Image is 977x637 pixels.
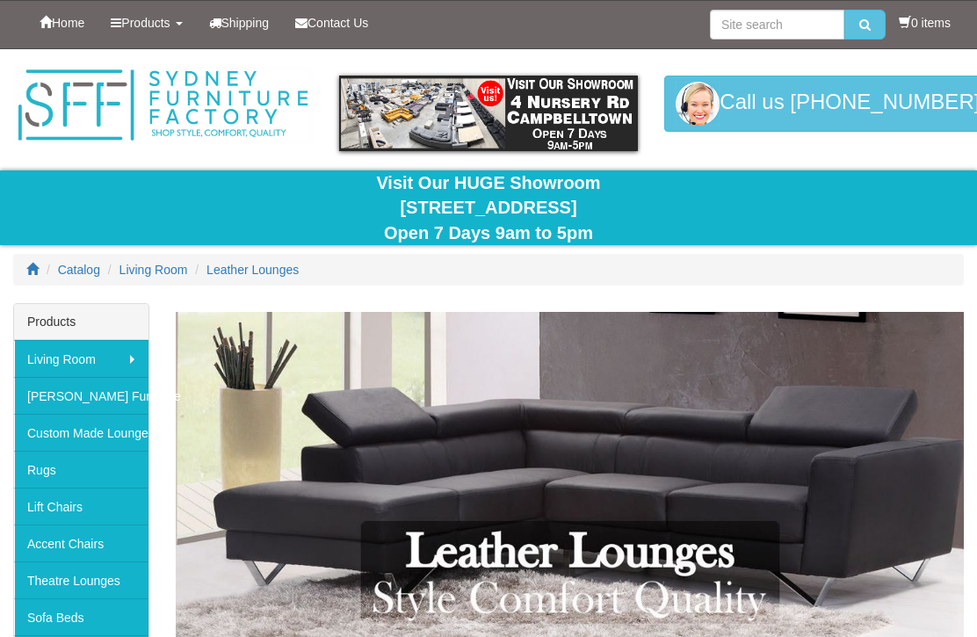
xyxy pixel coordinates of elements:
[26,1,98,45] a: Home
[121,16,170,30] span: Products
[206,263,299,277] a: Leather Lounges
[14,377,148,414] a: [PERSON_NAME] Furniture
[308,16,368,30] span: Contact Us
[13,67,313,144] img: Sydney Furniture Factory
[14,488,148,525] a: Lift Chairs
[14,561,148,598] a: Theatre Lounges
[14,451,148,488] a: Rugs
[98,1,195,45] a: Products
[119,263,188,277] a: Living Room
[14,598,148,635] a: Sofa Beds
[13,170,964,246] div: Visit Our HUGE Showroom [STREET_ADDRESS] Open 7 Days 9am to 5pm
[58,263,100,277] a: Catalog
[14,340,148,377] a: Living Room
[899,14,951,32] li: 0 items
[282,1,381,45] a: Contact Us
[52,16,84,30] span: Home
[14,304,148,340] div: Products
[710,10,844,40] input: Site search
[339,76,639,151] img: showroom.gif
[221,16,270,30] span: Shipping
[196,1,283,45] a: Shipping
[14,525,148,561] a: Accent Chairs
[14,414,148,451] a: Custom Made Lounges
